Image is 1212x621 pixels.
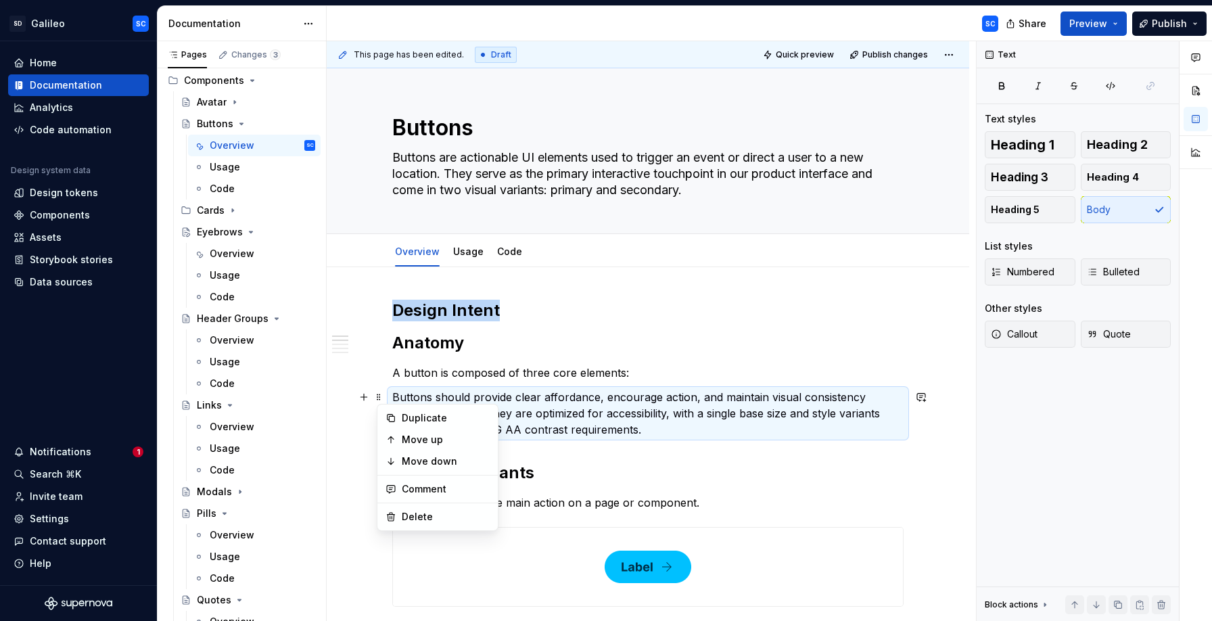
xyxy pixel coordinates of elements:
[1087,170,1139,184] span: Heading 4
[188,243,321,264] a: Overview
[1081,258,1171,285] button: Bulleted
[985,18,996,29] div: SC
[985,196,1075,223] button: Heading 5
[392,365,904,381] p: A button is composed of three core elements:
[210,290,235,304] div: Code
[8,441,149,463] button: Notifications1
[985,321,1075,348] button: Callout
[210,442,240,455] div: Usage
[30,445,91,459] div: Notifications
[1019,17,1046,30] span: Share
[1060,11,1127,36] button: Preview
[453,246,484,257] a: Usage
[188,156,321,178] a: Usage
[210,182,235,195] div: Code
[999,11,1055,36] button: Share
[497,246,522,257] a: Code
[1081,321,1171,348] button: Quote
[8,119,149,141] a: Code automation
[197,593,231,607] div: Quotes
[175,503,321,524] a: Pills
[188,135,321,156] a: OverviewSC
[985,302,1042,315] div: Other styles
[402,455,490,468] div: Move down
[8,508,149,530] a: Settings
[8,271,149,293] a: Data sources
[1132,11,1207,36] button: Publish
[402,433,490,446] div: Move up
[985,164,1075,191] button: Heading 3
[197,117,233,131] div: Buttons
[30,512,69,526] div: Settings
[197,312,269,325] div: Header Groups
[30,253,113,267] div: Storybook stories
[175,113,321,135] a: Buttons
[188,524,321,546] a: Overview
[3,9,154,38] button: SDGalileoSC
[210,377,235,390] div: Code
[8,463,149,485] button: Search ⌘K
[175,221,321,243] a: Eyebrows
[8,249,149,271] a: Storybook stories
[210,528,254,542] div: Overview
[8,52,149,74] a: Home
[402,510,490,524] div: Delete
[862,49,928,60] span: Publish changes
[197,225,243,239] div: Eyebrows
[184,74,244,87] div: Components
[231,49,281,60] div: Changes
[197,398,222,412] div: Links
[991,170,1048,184] span: Heading 3
[845,45,934,64] button: Publish changes
[136,18,146,29] div: SC
[448,237,489,265] div: Usage
[985,599,1038,610] div: Block actions
[8,204,149,226] a: Components
[210,355,240,369] div: Usage
[8,227,149,248] a: Assets
[31,17,65,30] div: Galileo
[390,147,901,201] textarea: Buttons are actionable UI elements used to trigger an event or direct a user to a new location. T...
[1152,17,1187,30] span: Publish
[30,557,51,570] div: Help
[30,231,62,244] div: Assets
[390,112,901,144] textarea: Buttons
[30,56,57,70] div: Home
[991,203,1040,216] span: Heading 5
[354,49,464,60] span: This page has been edited.
[175,481,321,503] a: Modals
[188,178,321,200] a: Code
[188,373,321,394] a: Code
[30,467,81,481] div: Search ⌘K
[45,597,112,610] svg: Supernova Logo
[392,495,904,511] p: Used for the main action on a page or component.
[8,553,149,574] button: Help
[175,589,321,611] a: Quotes
[1087,265,1140,279] span: Bulleted
[210,269,240,282] div: Usage
[1069,17,1107,30] span: Preview
[197,204,225,217] div: Cards
[188,568,321,589] a: Code
[197,95,227,109] div: Avatar
[175,91,321,113] a: Avatar
[210,247,254,260] div: Overview
[197,507,216,520] div: Pills
[8,74,149,96] a: Documentation
[985,239,1033,253] div: List styles
[1087,138,1148,152] span: Heading 2
[11,165,91,176] div: Design system data
[30,208,90,222] div: Components
[210,333,254,347] div: Overview
[759,45,840,64] button: Quick preview
[991,265,1054,279] span: Numbered
[30,78,102,92] div: Documentation
[8,182,149,204] a: Design tokens
[188,351,321,373] a: Usage
[402,482,490,496] div: Comment
[985,258,1075,285] button: Numbered
[210,420,254,434] div: Overview
[392,462,904,484] h2: Included Variants
[30,101,73,114] div: Analytics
